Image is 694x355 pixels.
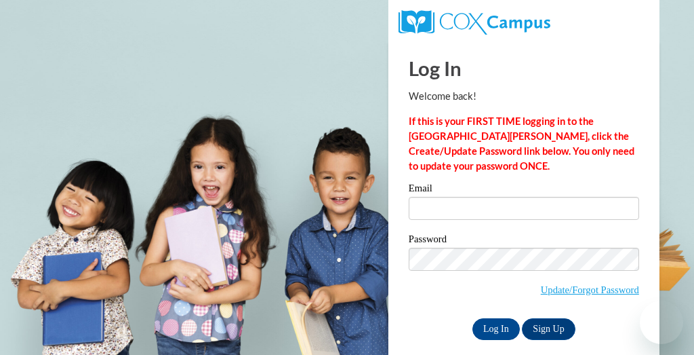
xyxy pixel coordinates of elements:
[640,301,683,344] iframe: Button to launch messaging window
[409,89,639,104] p: Welcome back!
[409,234,639,248] label: Password
[541,284,639,295] a: Update/Forgot Password
[522,318,575,340] a: Sign Up
[409,115,634,172] strong: If this is your FIRST TIME logging in to the [GEOGRAPHIC_DATA][PERSON_NAME], click the Create/Upd...
[399,10,550,35] img: COX Campus
[409,54,639,82] h1: Log In
[472,318,520,340] input: Log In
[409,183,639,197] label: Email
